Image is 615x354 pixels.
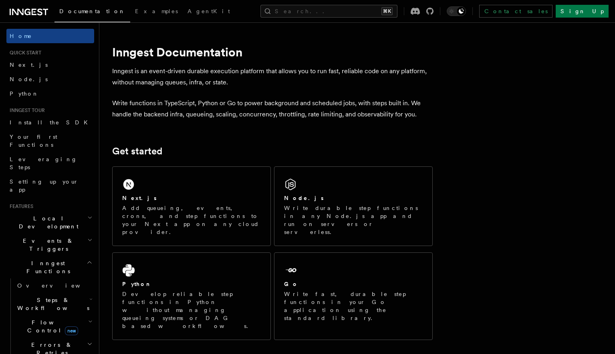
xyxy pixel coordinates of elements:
[6,203,33,210] span: Features
[10,90,39,97] span: Python
[10,134,57,148] span: Your first Functions
[10,119,93,126] span: Install the SDK
[556,5,609,18] a: Sign Up
[14,318,88,334] span: Flow Control
[112,45,433,59] h1: Inngest Documentation
[6,130,94,152] a: Your first Functions
[10,76,48,82] span: Node.js
[6,214,87,230] span: Local Development
[284,204,423,236] p: Write durable step functions in any Node.js app and run on servers or serverless.
[59,8,125,14] span: Documentation
[6,29,94,43] a: Home
[6,107,45,114] span: Inngest tour
[381,7,393,15] kbd: ⌘K
[6,50,41,56] span: Quick start
[112,98,433,120] p: Write functions in TypeScript, Python or Go to power background and scheduled jobs, with steps bu...
[284,280,298,288] h2: Go
[6,256,94,278] button: Inngest Functions
[112,166,271,246] a: Next.jsAdd queueing, events, crons, and step functions to your Next app on any cloud provider.
[135,8,178,14] span: Examples
[17,282,100,289] span: Overview
[479,5,552,18] a: Contact sales
[10,62,48,68] span: Next.js
[6,58,94,72] a: Next.js
[14,278,94,293] a: Overview
[112,252,271,340] a: PythonDevelop reliable step functions in Python without managing queueing systems or DAG based wo...
[284,290,423,322] p: Write fast, durable step functions in your Go application using the standard library.
[10,178,79,193] span: Setting up your app
[122,194,157,202] h2: Next.js
[6,152,94,174] a: Leveraging Steps
[130,2,183,22] a: Examples
[112,66,433,88] p: Inngest is an event-driven durable execution platform that allows you to run fast, reliable code ...
[274,166,433,246] a: Node.jsWrite durable step functions in any Node.js app and run on servers or serverless.
[284,194,324,202] h2: Node.js
[112,146,162,157] a: Get started
[6,237,87,253] span: Events & Triggers
[6,72,94,86] a: Node.js
[260,5,397,18] button: Search...⌘K
[6,174,94,197] a: Setting up your app
[447,6,466,16] button: Toggle dark mode
[14,296,89,312] span: Steps & Workflows
[6,211,94,234] button: Local Development
[10,156,77,170] span: Leveraging Steps
[65,326,78,335] span: new
[6,115,94,130] a: Install the SDK
[188,8,230,14] span: AgentKit
[122,204,261,236] p: Add queueing, events, crons, and step functions to your Next app on any cloud provider.
[6,234,94,256] button: Events & Triggers
[183,2,235,22] a: AgentKit
[14,293,94,315] button: Steps & Workflows
[274,252,433,340] a: GoWrite fast, durable step functions in your Go application using the standard library.
[54,2,130,22] a: Documentation
[14,315,94,338] button: Flow Controlnew
[10,32,32,40] span: Home
[122,280,152,288] h2: Python
[6,86,94,101] a: Python
[122,290,261,330] p: Develop reliable step functions in Python without managing queueing systems or DAG based workflows.
[6,259,87,275] span: Inngest Functions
